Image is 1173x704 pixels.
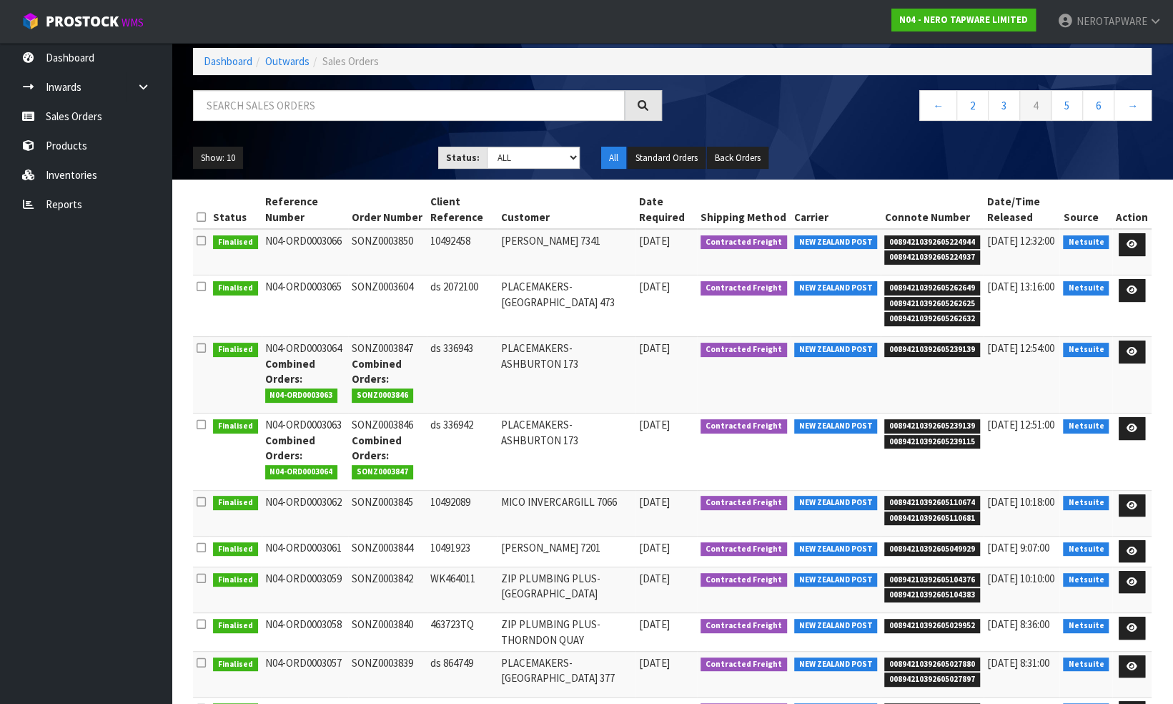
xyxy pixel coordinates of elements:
span: Netsuite [1063,542,1109,557]
span: N04-ORD0003063 [265,388,338,403]
span: [DATE] [639,617,670,631]
th: Date Required [635,190,698,229]
td: N04-ORD0003062 [262,490,349,536]
a: → [1114,90,1152,121]
span: 00894210392605239139 [884,419,980,434]
span: [DATE] 9:07:00 [987,541,1049,554]
td: N04-ORD0003063 [262,414,349,490]
td: SONZ0003840 [348,613,426,652]
button: Back Orders [707,147,768,170]
span: [DATE] [639,541,670,554]
span: NEW ZEALAND POST [794,542,878,557]
span: 00894210392605104383 [884,588,980,602]
input: Search sales orders [193,90,625,121]
td: ZIP PLUMBING PLUS- [GEOGRAPHIC_DATA] [498,567,635,612]
span: 00894210392605224937 [884,250,980,265]
span: Finalised [213,343,258,357]
td: PLACEMAKERS-ASHBURTON 173 [498,337,635,414]
span: NEW ZEALAND POST [794,281,878,295]
th: Reference Number [262,190,349,229]
span: Contracted Freight [701,496,787,510]
span: NEW ZEALAND POST [794,657,878,672]
td: SONZ0003839 [348,651,426,697]
span: N04-ORD0003064 [265,465,338,479]
span: NEW ZEALAND POST [794,419,878,434]
td: SONZ0003847 [348,337,426,414]
td: N04-ORD0003058 [262,613,349,652]
th: Order Number [348,190,426,229]
span: SONZ0003847 [352,465,413,479]
td: N04-ORD0003061 [262,536,349,567]
span: ProStock [46,12,119,31]
img: cube-alt.png [21,12,39,30]
span: SONZ0003846 [352,388,413,403]
a: 4 [1019,90,1051,121]
span: 00894210392605262625 [884,297,980,311]
span: NEW ZEALAND POST [794,619,878,633]
span: Netsuite [1063,343,1109,357]
th: Connote Number [881,190,984,229]
th: Carrier [791,190,881,229]
a: Dashboard [204,54,252,68]
span: [DATE] [639,656,670,670]
span: 00894210392605027880 [884,657,980,672]
span: [DATE] [639,234,670,248]
strong: Combined Orders: [265,434,315,462]
td: SONZ0003846 [348,414,426,490]
strong: Combined Orders: [352,357,402,386]
td: N04-ORD0003065 [262,275,349,337]
strong: N04 - NERO TAPWARE LIMITED [899,14,1028,26]
strong: Status: [446,152,480,164]
span: NEW ZEALAND POST [794,496,878,510]
td: ZIP PLUMBING PLUS- THORNDON QUAY [498,613,635,652]
td: MICO INVERCARGILL 7066 [498,490,635,536]
strong: Combined Orders: [265,357,315,386]
span: 00894210392605110681 [884,512,980,526]
span: Netsuite [1063,419,1109,434]
span: Finalised [213,281,258,295]
span: 00894210392605239115 [884,435,980,449]
button: Show: 10 [193,147,243,170]
span: Contracted Freight [701,542,787,557]
span: NEW ZEALAND POST [794,573,878,587]
td: WK464011 [427,567,498,612]
td: 463723TQ [427,613,498,652]
td: 10492089 [427,490,498,536]
td: ds 2072100 [427,275,498,337]
span: Finalised [213,573,258,587]
td: SONZ0003604 [348,275,426,337]
span: Contracted Freight [701,657,787,672]
th: Status [209,190,262,229]
span: [DATE] 8:31:00 [987,656,1049,670]
span: [DATE] [639,495,670,509]
td: [PERSON_NAME] 7341 [498,229,635,275]
small: WMS [122,16,144,29]
span: [DATE] 13:16:00 [987,280,1054,293]
td: ds 864749 [427,651,498,697]
span: [DATE] 10:18:00 [987,495,1054,509]
span: Netsuite [1063,235,1109,250]
span: [DATE] 10:10:00 [987,572,1054,585]
td: N04-ORD0003057 [262,651,349,697]
button: All [601,147,626,170]
span: Contracted Freight [701,419,787,434]
td: ds 336943 [427,337,498,414]
th: Shipping Method [697,190,791,229]
td: N04-ORD0003059 [262,567,349,612]
span: [DATE] [639,341,670,355]
a: 5 [1051,90,1083,121]
td: PLACEMAKERS-ASHBURTON 173 [498,414,635,490]
span: Contracted Freight [701,573,787,587]
span: 00894210392605027897 [884,673,980,687]
span: Finalised [213,419,258,434]
a: ← [919,90,957,121]
td: ds 336942 [427,414,498,490]
td: N04-ORD0003064 [262,337,349,414]
span: Netsuite [1063,657,1109,672]
span: Netsuite [1063,281,1109,295]
td: SONZ0003842 [348,567,426,612]
span: Finalised [213,657,258,672]
td: PLACEMAKERS-[GEOGRAPHIC_DATA] 473 [498,275,635,337]
span: [DATE] [639,418,670,431]
span: [DATE] [639,572,670,585]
